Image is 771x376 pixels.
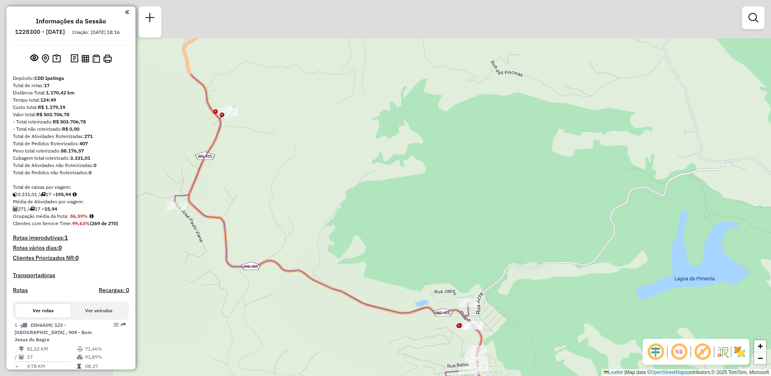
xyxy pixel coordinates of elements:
[13,255,129,261] h4: Clientes Priorizados NR:
[13,140,129,147] div: Total de Pedidos Roteirizados:
[651,370,685,375] a: OpenStreetMap
[13,207,18,211] i: Total de Atividades
[13,118,129,125] div: - Total roteirizado:
[75,254,79,261] strong: 0
[716,345,729,358] img: Fluxo de ruas
[62,126,79,132] strong: R$ 0,00
[85,362,125,370] td: 08:27
[745,10,761,26] a: Exibir filtros
[13,82,129,89] div: Total de rotas:
[624,370,625,375] span: |
[84,133,93,139] strong: 271
[13,244,129,251] h4: Rotas vários dias:
[13,272,129,279] h4: Transportadoras
[13,125,129,133] div: - Total não roteirizado:
[13,96,129,104] div: Tempo total:
[27,345,77,353] td: 81,32 KM
[65,234,68,241] strong: 1
[85,353,125,361] td: 91,89%
[15,322,92,343] span: 1 -
[13,147,129,155] div: Peso total roteirizado:
[71,304,127,318] button: Ver veículos
[53,119,86,125] strong: R$ 503.706,78
[80,53,91,64] button: Visualizar relatório de Roteirização
[15,304,71,318] button: Ver rotas
[13,75,129,82] div: Depósito:
[51,52,63,65] button: Painel de Sugestão
[31,322,51,328] span: DIH6A09
[90,220,118,226] strong: (269 de 270)
[77,347,83,351] i: % de utilização do peso
[13,155,129,162] div: Cubagem total roteirizado:
[13,104,129,111] div: Custo total:
[693,342,712,361] span: Exibir rótulo
[77,355,83,359] i: % de utilização da cubagem
[89,169,92,175] strong: 0
[13,213,69,219] span: Ocupação média da frota:
[13,162,129,169] div: Total de Atividades não Roteirizadas:
[27,362,77,370] td: 4,78 KM
[44,82,50,88] strong: 17
[13,205,129,213] div: 271 / 17 =
[13,133,129,140] div: Total de Atividades Roteirizadas:
[114,322,119,327] em: Opções
[69,52,80,65] button: Logs desbloquear sessão
[13,89,129,96] div: Distância Total:
[142,10,158,28] a: Nova sessão e pesquisa
[40,97,56,103] strong: 124:49
[46,90,75,96] strong: 1.170,42 km
[38,104,65,110] strong: R$ 1.179,19
[91,53,102,65] button: Visualizar Romaneio
[125,7,129,17] a: Clique aqui para minimizar o painel
[58,244,62,251] strong: 0
[55,191,71,197] strong: 195,94
[99,287,129,294] h4: Recargas: 0
[69,29,123,36] div: Criação: [DATE] 18:16
[121,322,126,327] em: Rota exportada
[13,184,129,191] div: Total de caixas por viagem:
[13,192,18,197] i: Cubagem total roteirizado
[73,192,77,197] i: Meta Caixas/viagem: 194,50 Diferença: 1,44
[646,342,665,361] span: Ocultar deslocamento
[604,370,623,375] a: Leaflet
[40,192,46,197] i: Total de rotas
[13,191,129,198] div: 3.331,01 / 17 =
[29,207,35,211] i: Total de rotas
[733,345,746,358] img: Exibir/Ocultar setores
[85,345,125,353] td: 71,46%
[19,347,24,351] i: Distância Total
[15,353,19,361] td: /
[758,341,763,351] span: +
[13,220,72,226] span: Clientes com Service Time:
[27,353,77,361] td: 17
[13,287,28,294] a: Rotas
[13,169,129,176] div: Total de Pedidos não Roteirizados:
[79,140,88,146] strong: 407
[19,355,24,359] i: Total de Atividades
[754,340,766,352] a: Zoom in
[15,28,65,36] h6: 1228300 - [DATE]
[77,364,81,369] i: Tempo total em rota
[70,155,90,161] strong: 3.331,01
[61,148,84,154] strong: 88.176,57
[72,220,90,226] strong: 99,63%
[102,53,113,65] button: Imprimir Rotas
[36,17,106,25] h4: Informações da Sessão
[34,75,64,81] strong: CDD Ipatinga
[13,111,129,118] div: Valor total:
[669,342,689,361] span: Ocultar NR
[40,52,51,65] button: Centralizar mapa no depósito ou ponto de apoio
[15,362,19,370] td: =
[13,198,129,205] div: Média de Atividades por viagem:
[754,352,766,364] a: Zoom out
[13,234,129,241] h4: Rotas improdutivas:
[70,213,88,219] strong: 86,59%
[94,162,96,168] strong: 0
[29,52,40,65] button: Exibir sessão original
[602,369,771,376] div: Map data © contributors,© 2025 TomTom, Microsoft
[758,353,763,363] span: −
[90,214,94,219] em: Média calculada utilizando a maior ocupação (%Peso ou %Cubagem) de cada rota da sessão. Rotas cro...
[36,111,69,117] strong: R$ 503.706,78
[15,322,92,343] span: | 123 - [GEOGRAPHIC_DATA] , 904 - Bom Jesus do Bagre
